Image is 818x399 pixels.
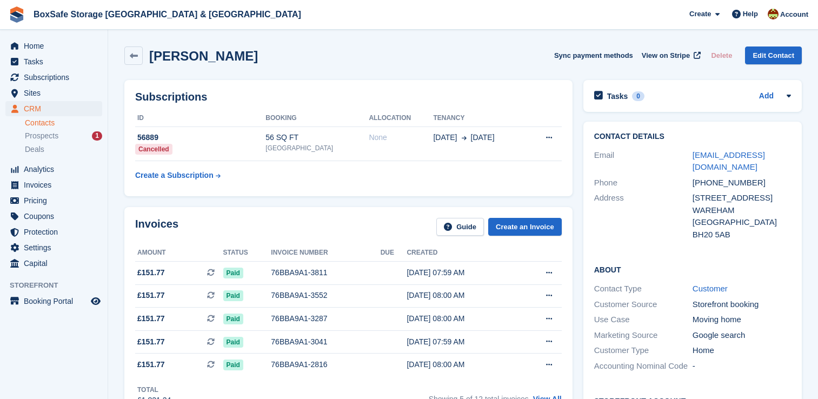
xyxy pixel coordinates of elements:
[407,313,518,324] div: [DATE] 08:00 AM
[594,298,693,311] div: Customer Source
[24,240,89,255] span: Settings
[693,298,791,311] div: Storefront booking
[693,314,791,326] div: Moving home
[407,290,518,301] div: [DATE] 08:00 AM
[9,6,25,23] img: stora-icon-8386f47178a22dfd0bd8f6a31ec36ba5ce8667c1dd55bd0f319d3a0aa187defe.svg
[271,359,380,370] div: 76BBA9A1-2816
[433,110,527,127] th: Tenancy
[471,132,495,143] span: [DATE]
[135,244,223,262] th: Amount
[369,110,433,127] th: Allocation
[407,244,518,262] th: Created
[5,101,102,116] a: menu
[768,9,779,19] img: Kim
[632,91,644,101] div: 0
[137,336,165,348] span: £151.77
[10,280,108,291] span: Storefront
[271,244,380,262] th: Invoice number
[24,101,89,116] span: CRM
[271,336,380,348] div: 76BBA9A1-3041
[135,165,221,185] a: Create a Subscription
[5,294,102,309] a: menu
[5,256,102,271] a: menu
[433,132,457,143] span: [DATE]
[642,50,690,61] span: View on Stripe
[5,70,102,85] a: menu
[554,46,633,64] button: Sync payment methods
[693,150,765,172] a: [EMAIL_ADDRESS][DOMAIN_NAME]
[594,132,791,141] h2: Contact Details
[689,9,711,19] span: Create
[693,344,791,357] div: Home
[693,360,791,373] div: -
[149,49,258,63] h2: [PERSON_NAME]
[780,9,808,20] span: Account
[5,240,102,255] a: menu
[271,267,380,278] div: 76BBA9A1-3811
[436,218,484,236] a: Guide
[24,54,89,69] span: Tasks
[25,130,102,142] a: Prospects 1
[29,5,305,23] a: BoxSafe Storage [GEOGRAPHIC_DATA] & [GEOGRAPHIC_DATA]
[265,110,369,127] th: Booking
[223,290,243,301] span: Paid
[693,216,791,229] div: [GEOGRAPHIC_DATA]
[5,224,102,240] a: menu
[24,193,89,208] span: Pricing
[693,192,791,204] div: [STREET_ADDRESS]
[265,132,369,143] div: 56 SQ FT
[5,162,102,177] a: menu
[137,385,171,395] div: Total
[5,54,102,69] a: menu
[25,131,58,141] span: Prospects
[407,359,518,370] div: [DATE] 08:00 AM
[594,177,693,189] div: Phone
[5,38,102,54] a: menu
[607,91,628,101] h2: Tasks
[24,70,89,85] span: Subscriptions
[24,177,89,192] span: Invoices
[407,267,518,278] div: [DATE] 07:59 AM
[488,218,562,236] a: Create an Invoice
[24,38,89,54] span: Home
[135,132,265,143] div: 56889
[223,244,271,262] th: Status
[137,267,165,278] span: £151.77
[89,295,102,308] a: Preview store
[594,149,693,174] div: Email
[594,283,693,295] div: Contact Type
[381,244,407,262] th: Due
[693,204,791,217] div: WAREHAM
[693,329,791,342] div: Google search
[137,290,165,301] span: £151.77
[24,85,89,101] span: Sites
[369,132,433,143] div: None
[223,314,243,324] span: Paid
[759,90,774,103] a: Add
[5,85,102,101] a: menu
[5,209,102,224] a: menu
[135,144,172,155] div: Cancelled
[594,360,693,373] div: Accounting Nominal Code
[5,177,102,192] a: menu
[271,290,380,301] div: 76BBA9A1-3552
[637,46,703,64] a: View on Stripe
[24,162,89,177] span: Analytics
[594,314,693,326] div: Use Case
[707,46,736,64] button: Delete
[135,170,214,181] div: Create a Subscription
[135,218,178,236] h2: Invoices
[743,9,758,19] span: Help
[135,91,562,103] h2: Subscriptions
[594,192,693,241] div: Address
[24,256,89,271] span: Capital
[24,209,89,224] span: Coupons
[594,329,693,342] div: Marketing Source
[137,359,165,370] span: £151.77
[407,336,518,348] div: [DATE] 07:59 AM
[223,360,243,370] span: Paid
[271,313,380,324] div: 76BBA9A1-3287
[223,268,243,278] span: Paid
[137,313,165,324] span: £151.77
[594,264,791,275] h2: About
